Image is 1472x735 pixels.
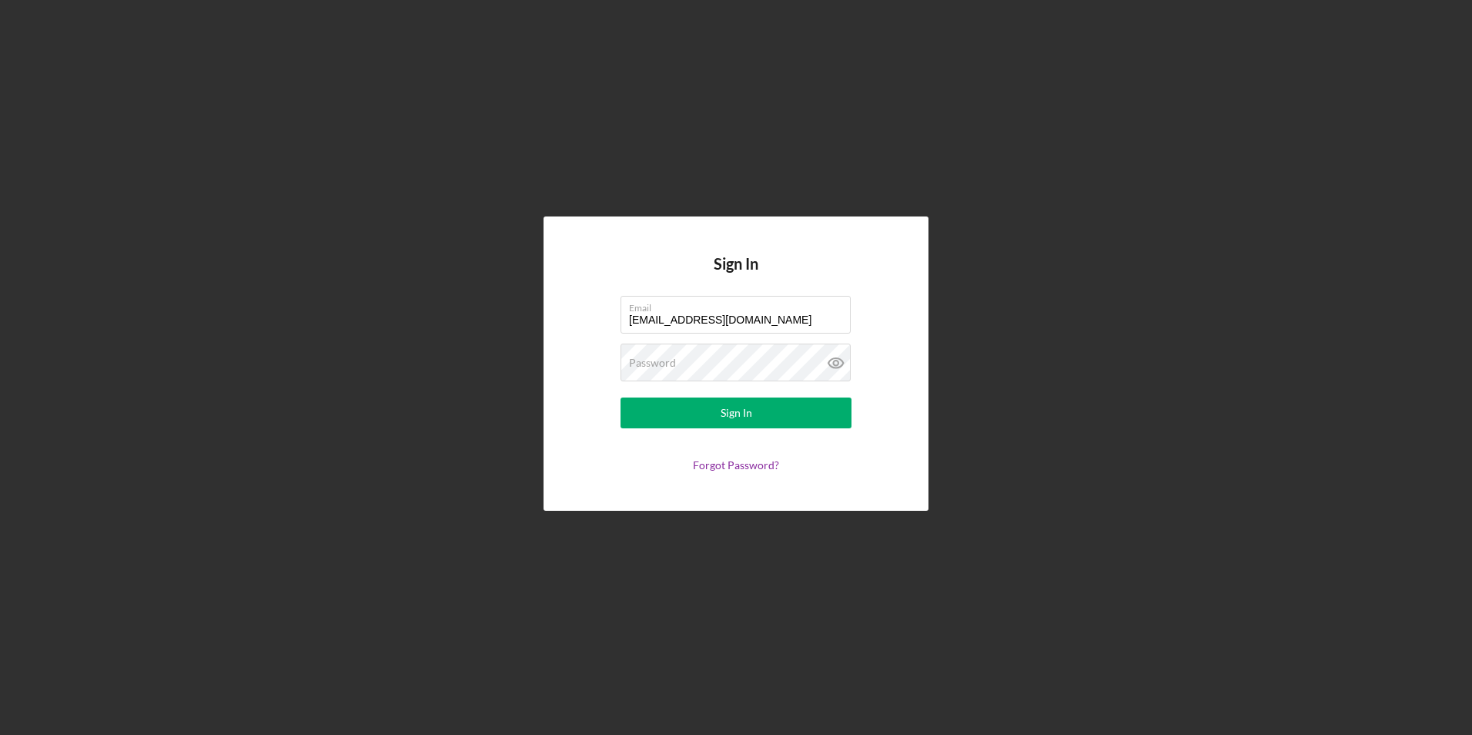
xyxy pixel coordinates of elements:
[629,357,676,369] label: Password
[693,458,779,472] a: Forgot Password?
[621,398,851,428] button: Sign In
[714,255,758,296] h4: Sign In
[721,398,752,428] div: Sign In
[629,297,851,314] label: Email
